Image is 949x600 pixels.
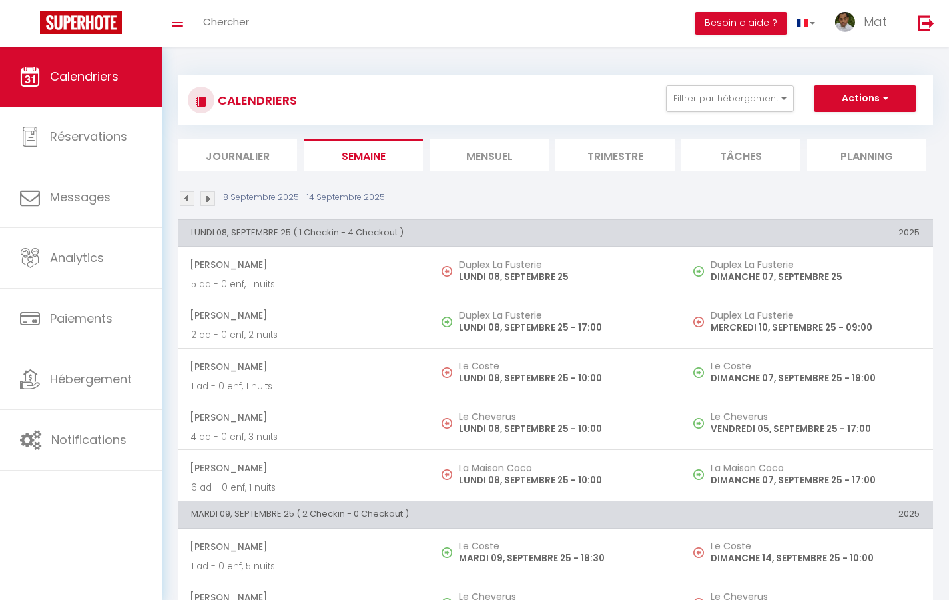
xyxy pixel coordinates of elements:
[693,469,704,480] img: NO IMAGE
[681,501,933,528] th: 2025
[223,191,385,204] p: 8 Septembre 2025 - 14 Septembre 2025
[459,361,668,371] h5: Le Coste
[190,354,416,379] span: [PERSON_NAME]
[693,418,704,429] img: NO IMAGE
[711,371,920,385] p: DIMANCHE 07, SEPTEMBRE 25 - 19:00
[214,85,297,115] h3: CALENDRIERS
[711,422,920,436] p: VENDREDI 05, SEPTEMBRE 25 - 17:00
[814,85,916,112] button: Actions
[459,411,668,422] h5: Le Cheverus
[555,139,675,171] li: Trimestre
[918,15,934,31] img: logout
[191,328,416,342] p: 2 ad - 0 enf, 2 nuits
[711,310,920,321] h5: Duplex La Fusterie
[693,547,704,558] img: NO IMAGE
[459,551,668,565] p: MARDI 09, SEPTEMBRE 25 - 18:30
[711,259,920,270] h5: Duplex La Fusterie
[711,270,920,284] p: DIMANCHE 07, SEPTEMBRE 25
[693,317,704,327] img: NO IMAGE
[459,310,668,321] h5: Duplex La Fusterie
[666,85,794,112] button: Filtrer par hébergement
[40,11,122,34] img: Super Booking
[459,422,668,436] p: LUNDI 08, SEPTEMBRE 25 - 10:00
[681,139,800,171] li: Tâches
[191,559,416,573] p: 1 ad - 0 enf, 5 nuits
[178,139,297,171] li: Journalier
[835,12,855,32] img: ...
[190,405,416,430] span: [PERSON_NAME]
[711,541,920,551] h5: Le Coste
[50,371,132,387] span: Hébergement
[442,266,452,277] img: NO IMAGE
[807,139,926,171] li: Planning
[190,534,416,559] span: [PERSON_NAME]
[711,463,920,473] h5: La Maison Coco
[191,481,416,495] p: 6 ad - 0 enf, 1 nuits
[442,469,452,480] img: NO IMAGE
[178,501,681,528] th: MARDI 09, SEPTEMBRE 25 ( 2 Checkin - 0 Checkout )
[50,249,104,266] span: Analytics
[459,259,668,270] h5: Duplex La Fusterie
[190,252,416,277] span: [PERSON_NAME]
[711,473,920,487] p: DIMANCHE 07, SEPTEMBRE 25 - 17:00
[695,12,787,35] button: Besoin d'aide ?
[693,367,704,378] img: NO IMAGE
[191,430,416,444] p: 4 ad - 0 enf, 3 nuits
[191,379,416,393] p: 1 ad - 0 enf, 1 nuits
[304,139,423,171] li: Semaine
[693,266,704,277] img: NO IMAGE
[51,431,127,448] span: Notifications
[50,189,111,205] span: Messages
[711,551,920,565] p: DIMANCHE 14, SEPTEMBRE 25 - 10:00
[459,473,668,487] p: LUNDI 08, SEPTEMBRE 25 - 10:00
[50,68,119,85] span: Calendriers
[711,361,920,371] h5: Le Coste
[442,367,452,378] img: NO IMAGE
[459,371,668,385] p: LUNDI 08, SEPTEMBRE 25 - 10:00
[203,15,249,29] span: Chercher
[864,13,887,30] span: Mat
[190,303,416,328] span: [PERSON_NAME]
[711,321,920,335] p: MERCREDI 10, SEPTEMBRE 25 - 09:00
[178,219,681,246] th: LUNDI 08, SEPTEMBRE 25 ( 1 Checkin - 4 Checkout )
[459,321,668,335] p: LUNDI 08, SEPTEMBRE 25 - 17:00
[681,219,933,246] th: 2025
[711,411,920,422] h5: Le Cheverus
[191,277,416,291] p: 5 ad - 0 enf, 1 nuits
[459,463,668,473] h5: La Maison Coco
[50,310,113,327] span: Paiements
[190,455,416,481] span: [PERSON_NAME]
[11,5,51,45] button: Ouvrir le widget de chat LiveChat
[459,541,668,551] h5: Le Coste
[442,418,452,429] img: NO IMAGE
[50,128,127,145] span: Réservations
[430,139,549,171] li: Mensuel
[459,270,668,284] p: LUNDI 08, SEPTEMBRE 25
